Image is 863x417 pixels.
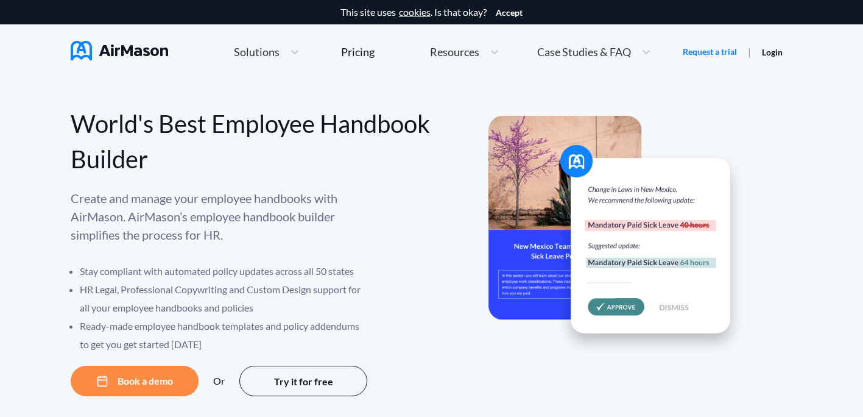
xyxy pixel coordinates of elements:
[71,366,199,396] button: Book a demo
[341,46,375,57] div: Pricing
[239,366,367,396] button: Try it for free
[80,262,369,280] li: Stay compliant with automated policy updates across all 50 states
[683,46,737,58] a: Request a trial
[80,280,369,317] li: HR Legal, Professional Copywriting and Custom Design support for all your employee handbooks and ...
[748,46,751,57] span: |
[234,46,280,57] span: Solutions
[762,47,783,57] a: Login
[341,41,375,63] a: Pricing
[213,376,225,387] div: Or
[71,189,369,244] p: Create and manage your employee handbooks with AirMason. AirMason’s employee handbook builder sim...
[488,116,744,355] img: hero-banner
[537,46,631,57] span: Case Studies & FAQ
[496,8,523,18] button: Accept cookies
[430,46,479,57] span: Resources
[71,106,432,177] div: World's Best Employee Handbook Builder
[80,317,369,354] li: Ready-made employee handbook templates and policy addendums to get you get started [DATE]
[71,41,168,60] img: AirMason Logo
[399,7,431,18] a: cookies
